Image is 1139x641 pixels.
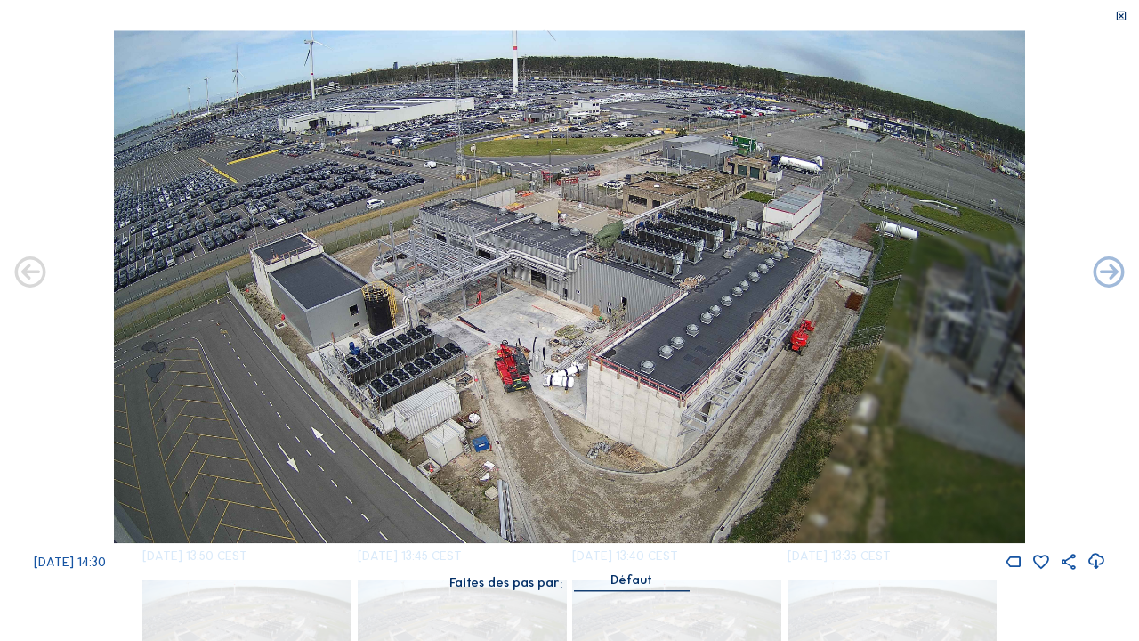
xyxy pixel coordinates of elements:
[12,255,49,292] i: Forward
[610,572,652,588] div: Défaut
[574,572,691,591] div: Défaut
[114,30,1025,543] img: Image
[449,577,562,589] div: Faites des pas par:
[1090,255,1127,292] i: Back
[34,555,106,570] span: [DATE] 14:30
